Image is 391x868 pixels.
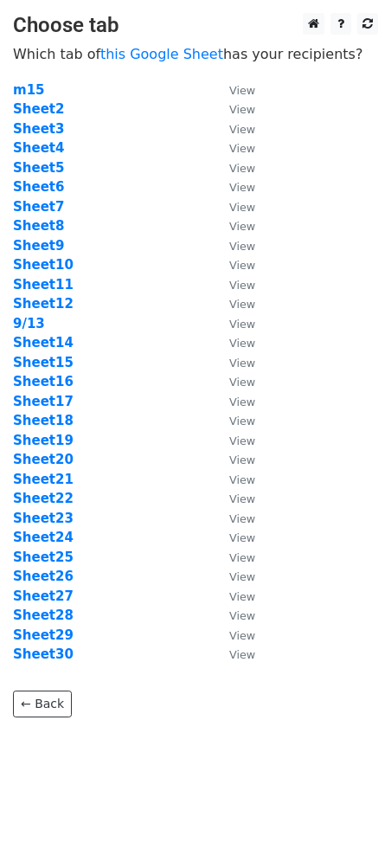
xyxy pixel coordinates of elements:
[13,627,74,643] a: Sheet29
[212,277,255,293] a: View
[13,588,74,604] a: Sheet27
[229,142,255,155] small: View
[212,199,255,215] a: View
[13,691,72,717] a: ← Back
[13,646,74,662] a: Sheet30
[229,376,255,389] small: View
[212,646,255,662] a: View
[13,394,74,409] strong: Sheet17
[212,413,255,428] a: View
[13,413,74,428] strong: Sheet18
[229,201,255,214] small: View
[13,335,74,350] strong: Sheet14
[212,140,255,156] a: View
[13,472,74,487] a: Sheet21
[229,629,255,642] small: View
[13,101,64,117] a: Sheet2
[13,121,64,137] a: Sheet3
[229,512,255,525] small: View
[229,220,255,233] small: View
[13,491,74,506] a: Sheet22
[13,452,74,467] a: Sheet20
[13,45,378,63] p: Which tab of has your recipients?
[212,121,255,137] a: View
[212,627,255,643] a: View
[229,259,255,272] small: View
[229,123,255,136] small: View
[229,103,255,116] small: View
[13,160,64,176] a: Sheet5
[212,82,255,98] a: View
[229,298,255,311] small: View
[229,162,255,175] small: View
[229,453,255,466] small: View
[212,238,255,254] a: View
[13,374,74,389] a: Sheet16
[13,296,74,312] a: Sheet12
[229,240,255,253] small: View
[13,511,74,526] a: Sheet23
[212,257,255,273] a: View
[212,452,255,467] a: View
[229,492,255,505] small: View
[13,218,64,234] a: Sheet8
[212,374,255,389] a: View
[229,434,255,447] small: View
[229,415,255,428] small: View
[212,101,255,117] a: View
[229,318,255,331] small: View
[13,550,74,565] a: Sheet25
[212,179,255,195] a: View
[13,355,74,370] a: Sheet15
[229,279,255,292] small: View
[212,335,255,350] a: View
[212,530,255,545] a: View
[212,472,255,487] a: View
[229,337,255,350] small: View
[212,550,255,565] a: View
[212,160,255,176] a: View
[229,395,255,408] small: View
[229,590,255,603] small: View
[212,491,255,506] a: View
[212,316,255,331] a: View
[13,530,74,545] a: Sheet24
[13,13,378,38] h3: Choose tab
[13,316,45,331] a: 9/13
[13,257,74,273] a: Sheet10
[212,296,255,312] a: View
[212,433,255,448] a: View
[229,357,255,370] small: View
[13,433,74,448] a: Sheet19
[13,569,74,584] a: Sheet26
[13,238,64,254] a: Sheet9
[229,609,255,622] small: View
[13,82,45,98] a: m15
[229,570,255,583] small: View
[212,588,255,604] a: View
[13,179,64,195] a: Sheet6
[13,199,64,215] a: Sheet7
[13,608,74,623] strong: Sheet28
[229,473,255,486] small: View
[212,394,255,409] a: View
[229,551,255,564] small: View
